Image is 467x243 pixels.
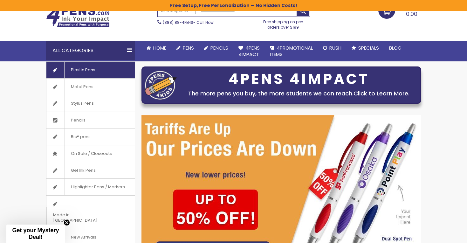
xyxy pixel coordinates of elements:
div: The more pens you buy, the more students we can reach. [180,89,418,98]
a: Highlighter Pens / Markers [46,179,135,195]
div: Free shipping on pen orders over $199 [257,17,310,30]
span: Pens [183,45,194,51]
span: Metal Pens [64,79,100,95]
span: Pencils [64,112,92,128]
div: All Categories [46,41,135,60]
img: 4Pens Custom Pens and Promotional Products [46,7,110,27]
span: Made in [GEOGRAPHIC_DATA] [46,207,119,229]
span: On Sale / Closeouts [64,145,118,162]
div: 4PENS 4IMPACT [180,73,418,86]
a: Click to Learn More. [354,89,409,97]
a: Plastic Pens [46,62,135,78]
span: Rush [329,45,341,51]
button: Close teaser [64,219,70,226]
span: - Call Now! [163,20,215,25]
a: Made in [GEOGRAPHIC_DATA] [46,196,135,229]
a: Home [141,41,171,55]
a: 4PROMOTIONALITEMS [265,41,318,62]
a: Metal Pens [46,79,135,95]
a: Rush [318,41,347,55]
a: On Sale / Closeouts [46,145,135,162]
span: Specials [358,45,379,51]
a: Bic® pens [46,128,135,145]
a: Pencils [46,112,135,128]
span: Highlighter Pens / Markers [64,179,131,195]
span: Gel Ink Pens [64,162,102,179]
span: Bic® pens [64,128,97,145]
span: Blog [389,45,402,51]
span: 4PROMOTIONAL ITEMS [270,45,313,58]
span: Plastic Pens [64,62,102,78]
a: Specials [347,41,384,55]
a: Pencils [199,41,233,55]
a: Gel Ink Pens [46,162,135,179]
a: (888) 88-4PENS [163,20,193,25]
img: four_pen_logo.png [145,71,177,100]
span: Pencils [210,45,228,51]
a: 4Pens4impact [233,41,265,62]
a: Pens [171,41,199,55]
span: 0.00 [406,10,417,18]
span: 4Pens 4impact [238,45,260,58]
div: Get your Mystery Deal!Close teaser [6,225,65,243]
span: Home [153,45,166,51]
span: Get your Mystery Deal! [12,227,59,240]
span: Stylus Pens [64,95,100,112]
a: Stylus Pens [46,95,135,112]
a: Blog [384,41,407,55]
